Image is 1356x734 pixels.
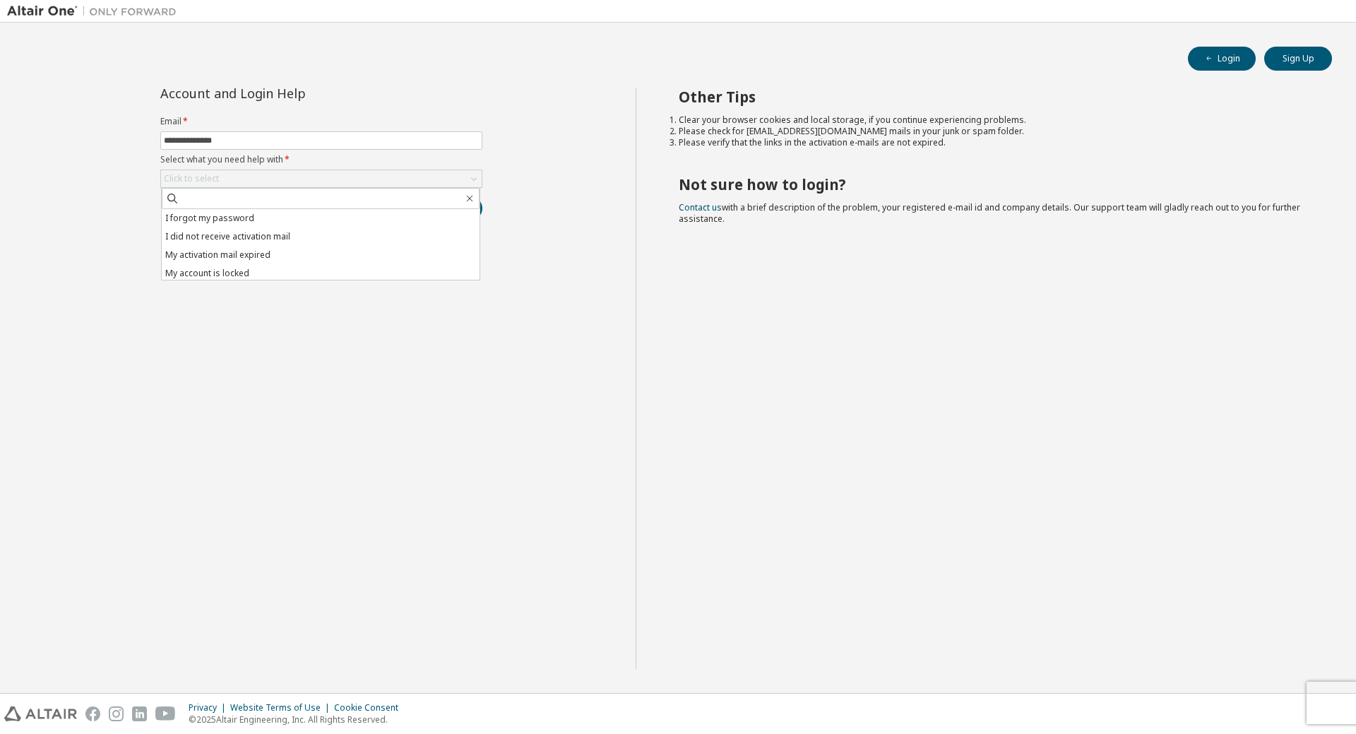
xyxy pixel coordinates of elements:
[189,702,230,714] div: Privacy
[679,137,1307,148] li: Please verify that the links in the activation e-mails are not expired.
[679,126,1307,137] li: Please check for [EMAIL_ADDRESS][DOMAIN_NAME] mails in your junk or spam folder.
[160,154,482,165] label: Select what you need help with
[7,4,184,18] img: Altair One
[155,706,176,721] img: youtube.svg
[85,706,100,721] img: facebook.svg
[189,714,407,726] p: © 2025 Altair Engineering, Inc. All Rights Reserved.
[162,209,480,227] li: I forgot my password
[132,706,147,721] img: linkedin.svg
[4,706,77,721] img: altair_logo.svg
[1264,47,1332,71] button: Sign Up
[679,201,1300,225] span: with a brief description of the problem, your registered e-mail id and company details. Our suppo...
[109,706,124,721] img: instagram.svg
[679,114,1307,126] li: Clear your browser cookies and local storage, if you continue experiencing problems.
[334,702,407,714] div: Cookie Consent
[679,201,722,213] a: Contact us
[161,170,482,187] div: Click to select
[160,116,482,127] label: Email
[230,702,334,714] div: Website Terms of Use
[1188,47,1256,71] button: Login
[679,175,1307,194] h2: Not sure how to login?
[164,173,219,184] div: Click to select
[160,88,418,99] div: Account and Login Help
[679,88,1307,106] h2: Other Tips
